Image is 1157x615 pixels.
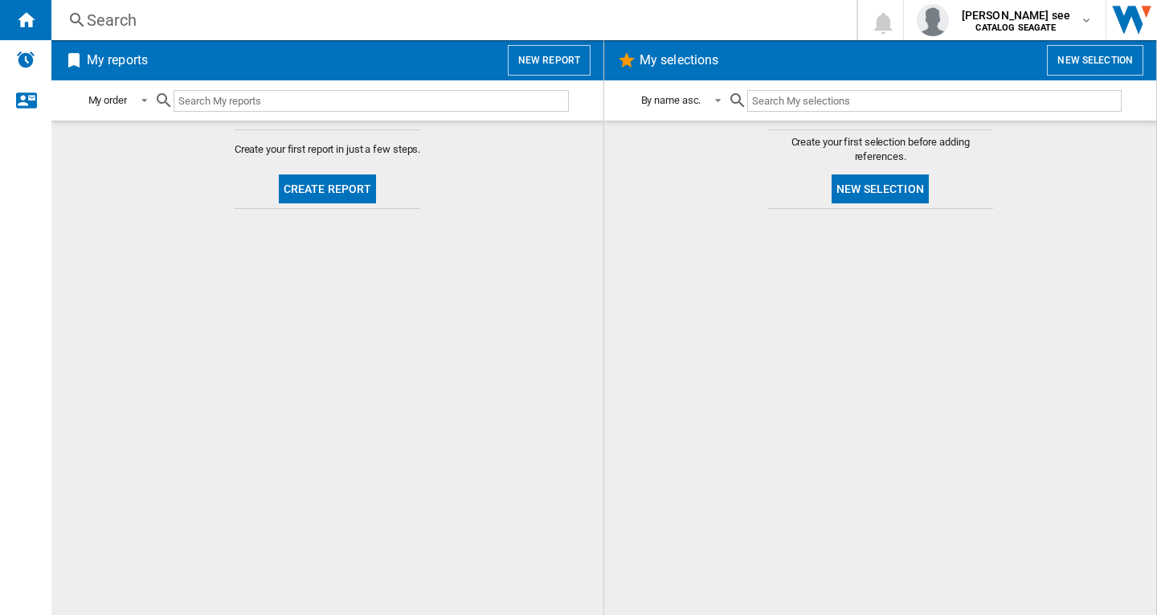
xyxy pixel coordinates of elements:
[962,7,1070,23] span: [PERSON_NAME] see
[84,45,151,76] h2: My reports
[636,45,722,76] h2: My selections
[88,94,127,106] div: My order
[16,50,35,69] img: alerts-logo.svg
[917,4,949,36] img: profile.jpg
[235,142,421,157] span: Create your first report in just a few steps.
[975,23,1056,33] b: CATALOG SEAGATE
[174,90,569,112] input: Search My reports
[87,9,815,31] div: Search
[747,90,1121,112] input: Search My selections
[508,45,591,76] button: New report
[768,135,993,164] span: Create your first selection before adding references.
[832,174,929,203] button: New selection
[641,94,701,106] div: By name asc.
[1047,45,1143,76] button: New selection
[279,174,377,203] button: Create report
